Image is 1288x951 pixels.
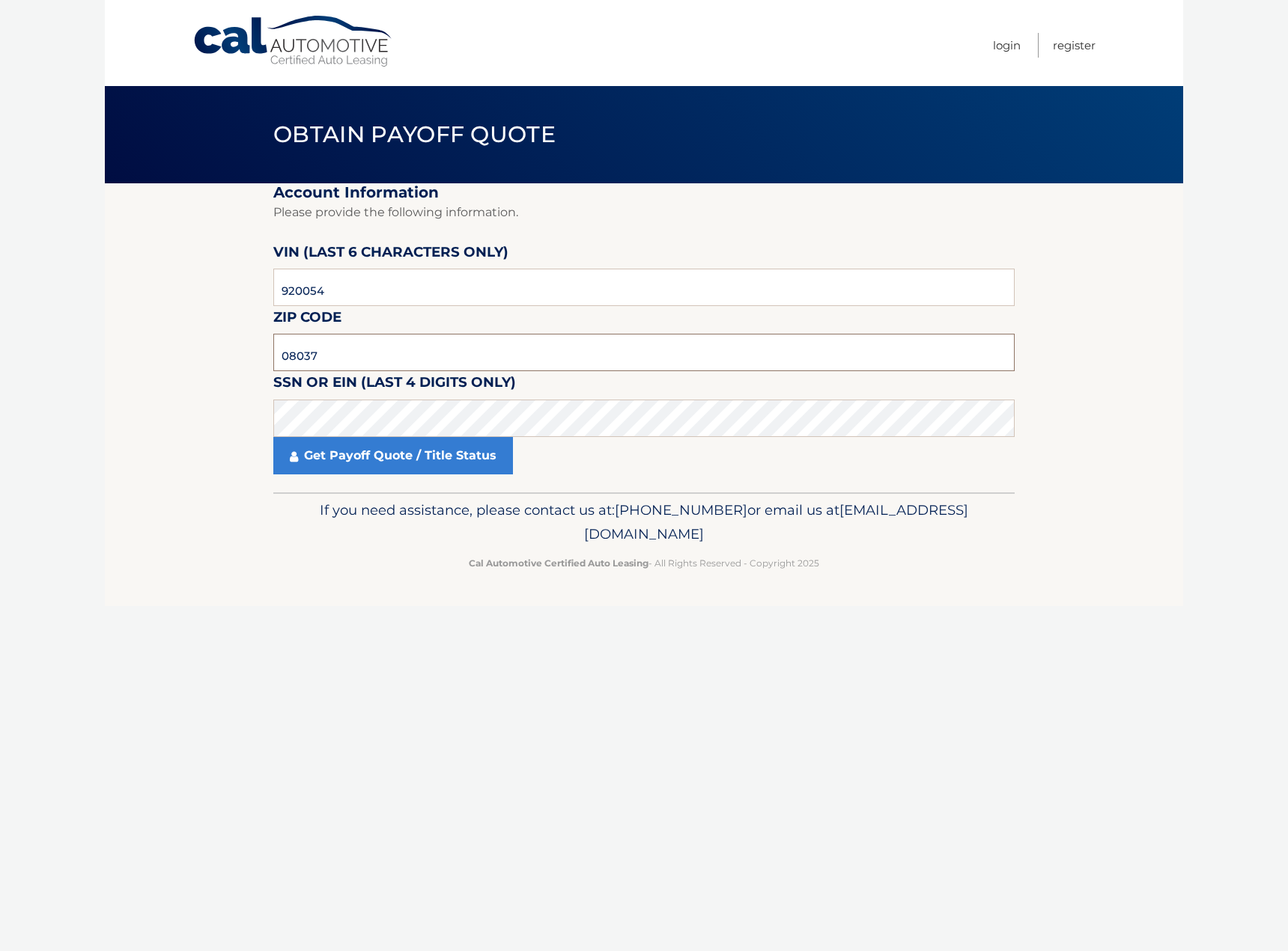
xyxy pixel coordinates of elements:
p: - All Rights Reserved - Copyright 2025 [283,555,1005,571]
a: Login [993,33,1021,58]
strong: Cal Automotive Certified Auto Leasing [469,557,648,569]
a: Get Payoff Quote / Title Status [273,437,513,474]
a: Register [1053,33,1096,58]
span: Obtain Payoff Quote [273,120,556,148]
span: [PHONE_NUMBER] [615,501,747,519]
p: If you need assistance, please contact us at: or email us at [283,498,1005,546]
h2: Account Information [273,183,1015,202]
label: VIN (last 6 characters only) [273,241,508,269]
label: Zip Code [273,306,341,334]
p: Please provide the following information. [273,202,1015,223]
a: Cal Automotive [192,15,395,68]
label: SSN or EIN (last 4 digits only) [273,371,516,399]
